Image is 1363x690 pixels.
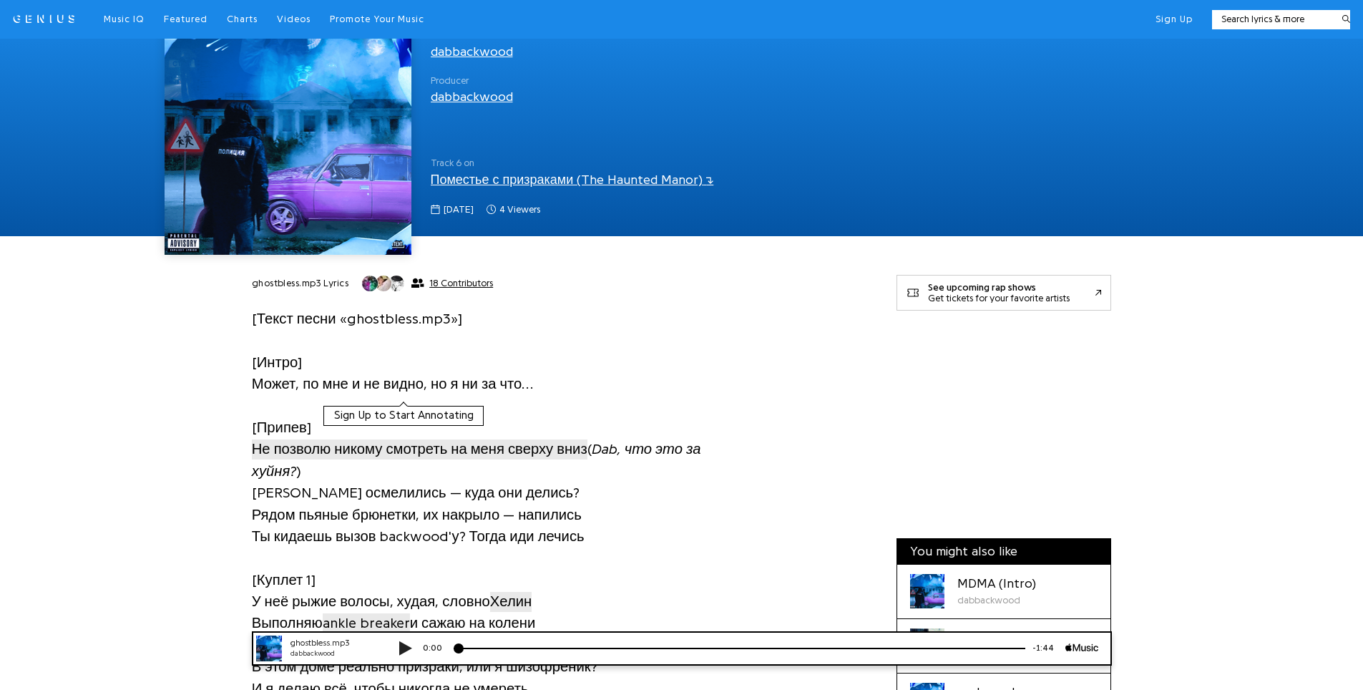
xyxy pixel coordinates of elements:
[431,45,513,58] a: dabbackwood
[957,593,1036,608] div: dabbackwood
[165,9,411,255] img: Cover art for ghostbless.mp3 by dabbackwood
[361,275,493,292] button: 18 Contributors
[164,14,207,24] span: Featured
[910,574,944,608] div: Cover art for MDMA (Intro) by dabbackwood
[227,13,258,26] a: Charts
[490,591,532,613] a: Хелин
[431,156,878,170] span: Track 6 on
[957,574,1036,593] div: MDMA (Intro)
[487,203,540,217] span: 4 viewers
[252,442,701,478] i: Dab, что это за хуйня?
[227,14,258,24] span: Charts
[50,6,136,18] div: ghostbless.mp3
[429,278,493,289] span: 18 Contributors
[431,90,513,103] a: dabbackwood
[444,203,474,217] span: [DATE]
[431,173,714,186] a: Поместье с призраками (The Haunted Manor)
[164,13,207,26] a: Featured
[928,282,1070,293] div: See upcoming rap shows
[928,293,1070,303] div: Get tickets for your favorite artists
[490,592,532,612] span: Хелин
[252,277,348,290] h2: ghostbless.mp3 Lyrics
[897,539,1110,565] div: You might also like
[16,4,41,30] img: 72x72bb.jpg
[499,203,540,217] span: 4 viewers
[910,628,944,663] div: Cover art for классно (утерян) (cool) by dabbackwood
[104,13,145,26] a: Music IQ
[897,275,1111,311] a: See upcoming rap showsGet tickets for your favorite artists
[252,439,587,460] span: Не позволю никому смотреть на меня сверху вниз
[785,11,825,23] div: -1:44
[1156,13,1193,26] button: Sign Up
[50,17,136,28] div: dabbackwood
[323,406,484,426] button: Sign Up to Start Annotating
[252,438,587,460] a: Не позволю никому смотреть на меня сверху вниз
[104,14,145,24] span: Music IQ
[431,74,513,88] span: Producer
[1212,12,1333,26] input: Search lyrics & more
[330,14,424,24] span: Promote Your Music
[323,613,410,633] span: ankle breaker
[897,565,1110,619] a: Cover art for MDMA (Intro) by dabbackwoodMDMA (Intro)dabbackwood
[277,13,311,26] a: Videos
[323,612,410,634] a: ankle breaker
[897,619,1110,674] a: Cover art for классно (утерян) (cool) by dabbackwoodклассно (утерян) (cool)dabbackwood
[330,13,424,26] a: Promote Your Music
[957,628,1095,648] div: классно (утерян) (cool)
[277,14,311,24] span: Videos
